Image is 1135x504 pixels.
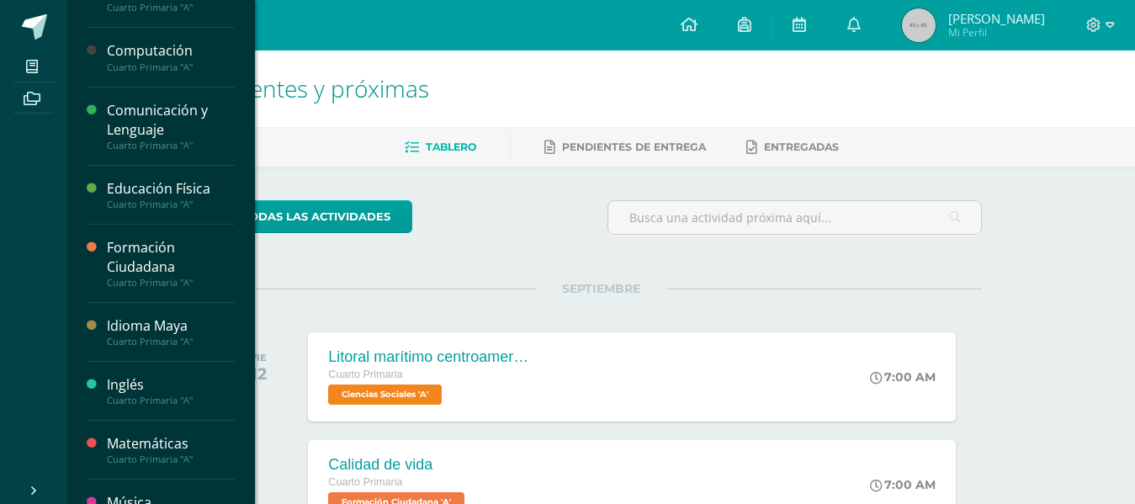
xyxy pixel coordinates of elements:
[746,134,839,161] a: Entregadas
[328,369,402,380] span: Cuarto Primaria
[220,200,412,233] a: todas las Actividades
[902,8,936,42] img: 45x45
[107,395,235,406] div: Cuarto Primaria "A"
[328,348,530,366] div: Litoral marítimo centroamericano
[250,352,267,363] div: VIE
[107,454,235,465] div: Cuarto Primaria "A"
[948,25,1045,40] span: Mi Perfil
[107,179,235,199] div: Educación Física
[426,141,476,153] span: Tablero
[107,375,235,395] div: Inglés
[562,141,706,153] span: Pendientes de entrega
[535,281,667,296] span: SEPTIEMBRE
[328,456,469,474] div: Calidad de vida
[764,141,839,153] span: Entregadas
[544,134,706,161] a: Pendientes de entrega
[107,316,235,347] a: Idioma MayaCuarto Primaria "A"
[107,336,235,347] div: Cuarto Primaria "A"
[107,238,235,289] a: Formación CiudadanaCuarto Primaria "A"
[107,101,235,151] a: Comunicación y LenguajeCuarto Primaria "A"
[250,363,267,384] div: 12
[107,101,235,140] div: Comunicación y Lenguaje
[107,140,235,151] div: Cuarto Primaria "A"
[608,201,981,234] input: Busca una actividad próxima aquí...
[870,477,936,492] div: 7:00 AM
[107,2,235,13] div: Cuarto Primaria "A"
[107,199,235,210] div: Cuarto Primaria "A"
[948,10,1045,27] span: [PERSON_NAME]
[107,41,235,72] a: ComputaciónCuarto Primaria "A"
[107,434,235,465] a: MatemáticasCuarto Primaria "A"
[88,72,429,104] span: Actividades recientes y próximas
[107,434,235,454] div: Matemáticas
[328,385,442,405] span: Ciencias Sociales 'A'
[870,369,936,385] div: 7:00 AM
[107,277,235,289] div: Cuarto Primaria "A"
[107,238,235,277] div: Formación Ciudadana
[107,41,235,61] div: Computación
[107,179,235,210] a: Educación FísicaCuarto Primaria "A"
[405,134,476,161] a: Tablero
[328,476,402,488] span: Cuarto Primaria
[107,61,235,73] div: Cuarto Primaria "A"
[107,375,235,406] a: InglésCuarto Primaria "A"
[107,316,235,336] div: Idioma Maya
